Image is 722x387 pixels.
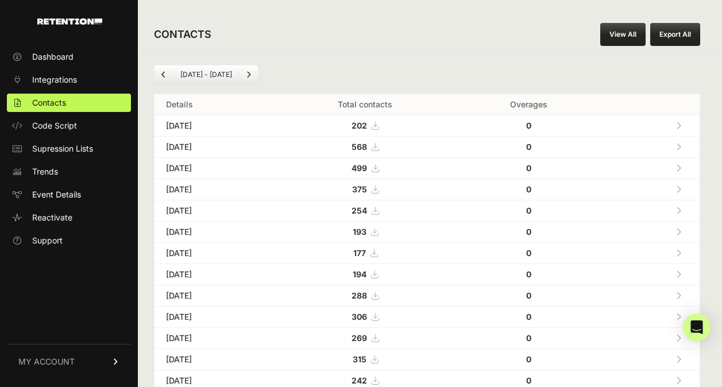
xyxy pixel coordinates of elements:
[155,285,273,307] td: [DATE]
[352,184,379,194] a: 375
[155,200,273,222] td: [DATE]
[353,227,366,237] strong: 193
[526,184,531,194] strong: 0
[353,269,366,279] strong: 194
[7,231,131,250] a: Support
[240,65,258,84] a: Next
[352,333,367,343] strong: 269
[7,185,131,204] a: Event Details
[353,269,378,279] a: 194
[526,333,531,343] strong: 0
[352,163,379,173] a: 499
[353,227,378,237] a: 193
[352,184,367,194] strong: 375
[352,142,367,152] strong: 568
[526,312,531,322] strong: 0
[352,312,367,322] strong: 306
[7,94,131,112] a: Contacts
[353,354,366,364] strong: 315
[526,121,531,130] strong: 0
[273,94,457,115] th: Total contacts
[526,269,531,279] strong: 0
[32,235,63,246] span: Support
[352,291,367,300] strong: 288
[7,117,131,135] a: Code Script
[155,65,173,84] a: Previous
[32,120,77,131] span: Code Script
[352,206,367,215] strong: 254
[7,48,131,66] a: Dashboard
[155,349,273,370] td: [DATE]
[526,163,531,173] strong: 0
[352,206,379,215] a: 254
[526,354,531,364] strong: 0
[352,376,367,385] strong: 242
[7,344,131,379] a: MY ACCOUNT
[7,208,131,227] a: Reactivate
[683,314,711,341] div: Open Intercom Messenger
[353,248,366,258] strong: 177
[7,71,131,89] a: Integrations
[32,74,77,86] span: Integrations
[155,264,273,285] td: [DATE]
[155,158,273,179] td: [DATE]
[352,312,379,322] a: 306
[32,189,81,200] span: Event Details
[352,291,379,300] a: 288
[526,291,531,300] strong: 0
[352,163,367,173] strong: 499
[155,222,273,243] td: [DATE]
[457,94,600,115] th: Overages
[155,179,273,200] td: [DATE]
[155,115,273,137] td: [DATE]
[155,328,273,349] td: [DATE]
[32,166,58,177] span: Trends
[526,142,531,152] strong: 0
[155,243,273,264] td: [DATE]
[352,333,379,343] a: 269
[18,356,75,367] span: MY ACCOUNT
[352,121,379,130] a: 202
[32,51,74,63] span: Dashboard
[526,227,531,237] strong: 0
[526,206,531,215] strong: 0
[526,248,531,258] strong: 0
[7,162,131,181] a: Trends
[37,18,102,25] img: Retention.com
[154,26,211,42] h2: CONTACTS
[32,143,93,154] span: Supression Lists
[352,121,367,130] strong: 202
[353,354,378,364] a: 315
[155,94,273,115] th: Details
[32,212,72,223] span: Reactivate
[155,307,273,328] td: [DATE]
[353,248,377,258] a: 177
[352,142,379,152] a: 568
[352,376,379,385] a: 242
[32,97,66,109] span: Contacts
[7,140,131,158] a: Supression Lists
[526,376,531,385] strong: 0
[155,137,273,158] td: [DATE]
[173,70,239,79] li: [DATE] - [DATE]
[600,23,646,46] a: View All
[650,23,700,46] button: Export All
